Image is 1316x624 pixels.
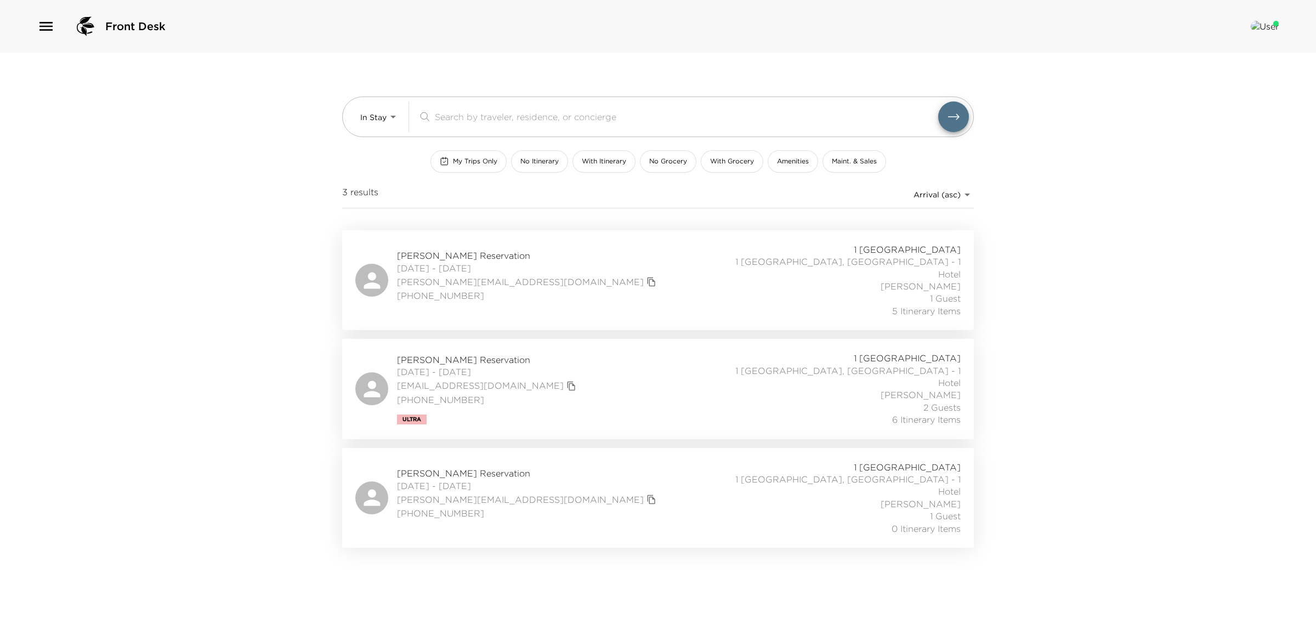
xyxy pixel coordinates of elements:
span: [DATE] - [DATE] [397,366,579,378]
span: [PERSON_NAME] [881,389,961,401]
button: No Grocery [640,150,696,173]
span: Arrival (asc) [914,190,961,200]
span: Maint. & Sales [832,157,877,166]
span: 1 Guest [930,510,961,522]
span: 6 Itinerary Items [892,413,961,426]
span: 0 Itinerary Items [892,523,961,535]
input: Search by traveler, residence, or concierge [435,110,938,123]
button: copy primary member email [564,378,579,394]
span: 2 Guests [923,401,961,413]
span: Amenities [777,157,809,166]
span: [DATE] - [DATE] [397,480,659,492]
span: 5 Itinerary Items [892,305,961,317]
a: [PERSON_NAME][EMAIL_ADDRESS][DOMAIN_NAME] [397,493,644,506]
button: With Itinerary [572,150,636,173]
span: [PERSON_NAME] [881,280,961,292]
a: [PERSON_NAME] Reservation[DATE] - [DATE][EMAIL_ADDRESS][DOMAIN_NAME]copy primary member email[PHO... [342,339,974,439]
span: Ultra [402,416,421,423]
span: [PERSON_NAME] Reservation [397,249,659,262]
span: No Itinerary [520,157,559,166]
span: 1 [GEOGRAPHIC_DATA], [GEOGRAPHIC_DATA] - 1 Hotel [718,365,961,389]
button: My Trips Only [430,150,507,173]
span: Front Desk [105,19,166,34]
span: 1 Guest [930,292,961,304]
span: 1 [GEOGRAPHIC_DATA], [GEOGRAPHIC_DATA] - 1 Hotel [718,473,961,498]
button: No Itinerary [511,150,568,173]
button: copy primary member email [644,274,659,290]
span: With Grocery [710,157,754,166]
span: No Grocery [649,157,687,166]
span: 1 [GEOGRAPHIC_DATA], [GEOGRAPHIC_DATA] - 1 Hotel [718,256,961,280]
button: With Grocery [701,150,763,173]
a: [PERSON_NAME][EMAIL_ADDRESS][DOMAIN_NAME] [397,276,644,288]
span: 1 [GEOGRAPHIC_DATA] [854,243,961,256]
span: 3 results [342,186,378,203]
span: [PERSON_NAME] Reservation [397,467,659,479]
a: [PERSON_NAME] Reservation[DATE] - [DATE][PERSON_NAME][EMAIL_ADDRESS][DOMAIN_NAME]copy primary mem... [342,448,974,548]
a: [EMAIL_ADDRESS][DOMAIN_NAME] [397,379,564,392]
span: [PHONE_NUMBER] [397,290,659,302]
span: [PHONE_NUMBER] [397,394,579,406]
span: With Itinerary [582,157,626,166]
span: My Trips Only [453,157,497,166]
span: [PHONE_NUMBER] [397,507,659,519]
a: [PERSON_NAME] Reservation[DATE] - [DATE][PERSON_NAME][EMAIL_ADDRESS][DOMAIN_NAME]copy primary mem... [342,230,974,330]
img: logo [72,13,99,39]
button: Amenities [768,150,818,173]
span: [PERSON_NAME] Reservation [397,354,579,366]
span: In Stay [360,112,387,122]
span: [DATE] - [DATE] [397,262,659,274]
span: 1 [GEOGRAPHIC_DATA] [854,461,961,473]
button: Maint. & Sales [822,150,886,173]
button: copy primary member email [644,492,659,507]
img: User [1251,21,1279,32]
span: 1 [GEOGRAPHIC_DATA] [854,352,961,364]
span: [PERSON_NAME] [881,498,961,510]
